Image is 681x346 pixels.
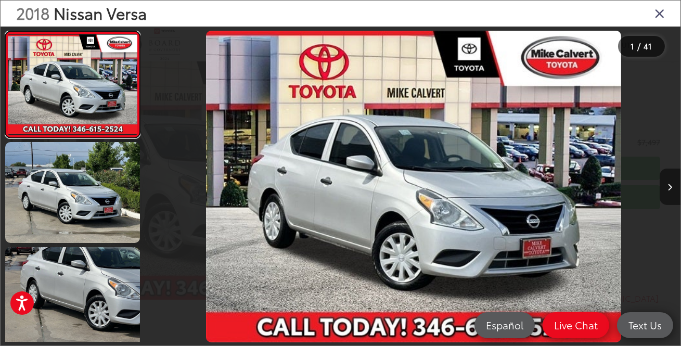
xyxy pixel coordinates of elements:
span: Nissan Versa [54,2,147,24]
span: 2018 [16,2,49,24]
span: Español [481,318,529,331]
div: 2018 Nissan Versa 1.6 S Plus 0 [147,31,680,342]
a: Español [474,312,535,338]
button: Next image [660,169,680,205]
img: 2018 Nissan Versa 1.6 S Plus [6,35,138,134]
span: Live Chat [549,318,603,331]
span: 41 [644,40,652,52]
img: 2018 Nissan Versa 1.6 S Plus [4,141,142,244]
a: Text Us [617,312,673,338]
span: Text Us [623,318,667,331]
span: 1 [631,40,635,52]
img: 2018 Nissan Versa 1.6 S Plus [206,31,621,342]
i: Close gallery [654,6,665,20]
a: Live Chat [543,312,609,338]
span: / [637,43,642,50]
